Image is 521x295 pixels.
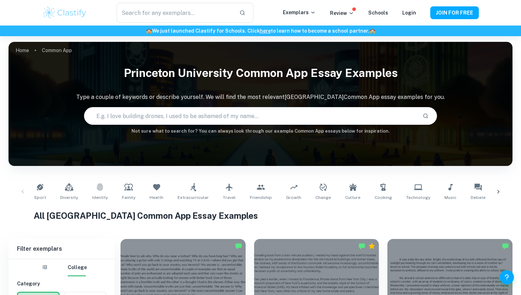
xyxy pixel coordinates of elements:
[146,28,152,34] span: 🏫
[406,194,430,201] span: Technology
[117,3,234,23] input: Search for any exemplars...
[250,194,272,201] span: Friendship
[471,194,486,201] span: Debate
[9,62,512,84] h1: Princeton University Common App Essay Examples
[368,10,388,16] a: Schools
[369,28,375,34] span: 🏫
[17,280,106,288] h6: Category
[420,110,432,122] button: Search
[42,6,87,20] img: Clastify logo
[68,259,87,276] button: College
[444,194,456,201] span: Music
[150,194,163,201] span: Health
[1,27,520,35] h6: We just launched Clastify for Schools. Click to learn how to become a school partner.
[42,46,72,54] p: Common App
[500,270,514,284] button: Help and Feedback
[37,259,87,276] div: Filter type choice
[37,259,54,276] button: IB
[60,194,78,201] span: Diversity
[16,45,29,55] a: Home
[358,243,365,250] img: Marked
[178,194,209,201] span: Extracurricular
[122,194,135,201] span: Family
[34,209,487,222] h1: All [GEOGRAPHIC_DATA] Common App Essay Examples
[9,128,512,135] h6: Not sure what to search for? You can always look through our example Common App essays below for ...
[345,194,360,201] span: Culture
[286,194,301,201] span: Growth
[368,243,375,250] div: Premium
[330,9,354,17] p: Review
[9,93,512,101] p: Type a couple of keywords or describe yourself. We will find the most relevant [GEOGRAPHIC_DATA] ...
[430,6,479,19] button: JOIN FOR FREE
[34,194,46,201] span: Sport
[84,106,416,126] input: E.g. I love building drones, I used to be ashamed of my name...
[235,243,242,250] img: Marked
[223,194,236,201] span: Travel
[283,9,316,16] p: Exemplars
[92,194,108,201] span: Identity
[402,10,416,16] a: Login
[502,243,509,250] img: Marked
[9,239,115,259] h6: Filter exemplars
[315,194,331,201] span: Change
[375,194,392,201] span: Cooking
[260,28,271,34] a: here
